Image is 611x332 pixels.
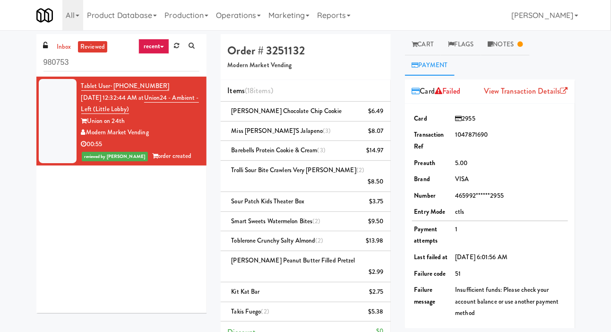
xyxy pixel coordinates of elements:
[138,39,170,54] a: recent
[36,7,53,24] img: Micromart
[318,146,326,155] span: (3)
[232,106,342,115] span: [PERSON_NAME] Chocolate Chip Cookie
[412,204,453,221] td: Entry Mode
[43,54,199,71] input: Search vision orders
[441,34,481,55] a: Flags
[369,286,384,298] div: $2.75
[78,41,107,53] a: reviewed
[412,221,453,249] td: Payment attempts
[81,127,199,139] div: Modern Market Vending
[232,197,305,206] span: Sour Patch Kids Theater Box
[369,196,384,208] div: $3.75
[36,77,207,166] li: Tablet User· [PHONE_NUMBER][DATE] 12:32:44 AM atUnion24 - Ambient - Left (Little Lobby)Union on 2...
[82,152,148,161] span: reviewed by [PERSON_NAME]
[369,266,384,278] div: $2.99
[111,81,170,90] span: · [PHONE_NUMBER]
[232,307,269,316] span: Takis Fuego
[412,282,453,322] td: Failure message
[405,34,441,55] a: Cart
[152,151,191,160] span: order created
[323,126,331,135] span: (3)
[481,34,530,55] a: Notes
[81,93,144,102] span: [DATE] 12:32:44 AM at
[453,155,568,172] td: 5.00
[232,146,326,155] span: Barebells Protein Cookie & Cream
[54,41,74,53] a: inbox
[412,84,461,98] span: Card
[366,235,384,247] div: $13.98
[81,115,199,127] div: Union on 24th
[368,306,384,318] div: $5.38
[455,114,475,123] span: 2955
[453,127,568,155] td: 1047871690
[368,125,384,137] div: $8.07
[232,236,324,245] span: Toblerone Crunchy Salty Almond
[356,166,364,175] span: (2)
[228,85,273,96] span: Items
[412,188,453,204] td: Number
[453,249,568,266] td: [DATE] 6:01:56 AM
[412,171,453,188] td: Brand
[245,85,273,96] span: (18 )
[254,85,271,96] ng-pluralize: items
[228,62,384,69] h5: Modern Market Vending
[232,287,260,296] span: Kit Kat Bar
[453,266,568,282] td: 51
[368,105,384,117] div: $6.49
[232,126,331,135] span: Miss [PERSON_NAME]'s Jalapeno
[366,145,384,157] div: $14.97
[453,171,568,188] td: VISA
[453,282,568,322] td: Insufficient funds: Please check your account balance or use another payment method
[368,176,384,188] div: $8.50
[232,256,355,265] span: [PERSON_NAME] Peanut Butter Filled Pretzel
[435,86,461,96] span: Failed
[405,55,455,76] a: Payment
[261,307,269,316] span: (2)
[412,266,453,282] td: Failure code
[81,139,199,150] div: 00:55
[232,217,321,226] span: Smart Sweets Watermelon Bites
[484,86,568,96] a: View Transaction Details
[412,127,453,155] td: Transaction Ref
[316,236,324,245] span: (2)
[412,155,453,172] td: Preauth
[228,44,384,57] h4: Order # 3251132
[232,166,365,175] span: Trolli Sour Bite Crawlers Very [PERSON_NAME]
[412,111,453,127] td: Card
[453,221,568,249] td: 1
[412,249,453,266] td: Last failed at
[81,81,170,91] a: Tablet User· [PHONE_NUMBER]
[368,216,384,227] div: $9.50
[312,217,320,226] span: (2)
[453,204,568,221] td: ctls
